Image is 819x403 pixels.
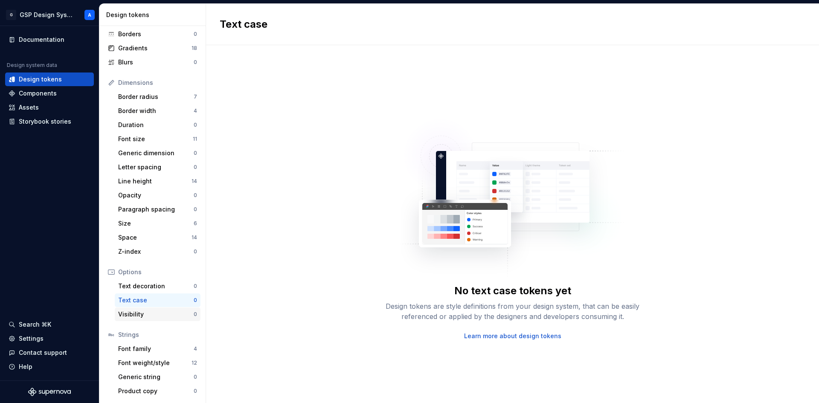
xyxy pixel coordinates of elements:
div: A [88,12,91,18]
div: Borders [118,30,194,38]
a: Blurs0 [105,55,200,69]
div: Design tokens are style definitions from your design system, that can be easily referenced or app... [376,301,649,322]
div: 0 [194,206,197,213]
a: Font size11 [115,132,200,146]
div: Generic dimension [118,149,194,157]
div: 18 [192,45,197,52]
a: Border radius7 [115,90,200,104]
div: Gradients [118,44,192,52]
div: 6 [194,220,197,227]
div: 0 [194,388,197,394]
div: 0 [194,164,197,171]
div: 0 [194,374,197,380]
div: Components [19,89,57,98]
a: Generic dimension0 [115,146,200,160]
a: Text case0 [115,293,200,307]
div: Documentation [19,35,64,44]
div: Z-index [118,247,194,256]
div: Text decoration [118,282,194,290]
a: Paragraph spacing0 [115,203,200,216]
div: Generic string [118,373,194,381]
div: 14 [192,234,197,241]
button: Help [5,360,94,374]
div: Border radius [118,93,194,101]
div: Font family [118,345,194,353]
div: 0 [194,31,197,38]
div: Border width [118,107,194,115]
a: Space14 [115,231,200,244]
div: 4 [194,107,197,114]
div: No text case tokens yet [454,284,571,298]
button: Search ⌘K [5,318,94,331]
a: Text decoration0 [115,279,200,293]
div: 11 [193,136,197,142]
a: Design tokens [5,72,94,86]
a: Z-index0 [115,245,200,258]
div: Text case [118,296,194,304]
div: 0 [194,297,197,304]
button: GGSP Design SystemA [2,6,97,24]
div: Search ⌘K [19,320,51,329]
div: Contact support [19,348,67,357]
div: Line height [118,177,192,186]
button: Contact support [5,346,94,360]
a: Settings [5,332,94,345]
div: Help [19,362,32,371]
div: Strings [118,331,197,339]
a: Borders0 [105,27,200,41]
h2: Text case [220,17,267,31]
a: Components [5,87,94,100]
div: 14 [192,178,197,185]
div: 0 [194,192,197,199]
div: 0 [194,122,197,128]
div: Options [118,268,197,276]
a: Font family4 [115,342,200,356]
div: Opacity [118,191,194,200]
a: Product copy0 [115,384,200,398]
div: Visibility [118,310,194,319]
div: Settings [19,334,44,343]
div: Blurs [118,58,194,67]
div: 7 [194,93,197,100]
div: Letter spacing [118,163,194,171]
a: Generic string0 [115,370,200,384]
a: Learn more about design tokens [464,332,561,340]
div: Font size [118,135,193,143]
div: Size [118,219,194,228]
div: Font weight/style [118,359,192,367]
div: Design tokens [106,11,202,19]
div: 0 [194,311,197,318]
div: Design system data [7,62,57,69]
div: GSP Design System [20,11,74,19]
div: Dimensions [118,78,197,87]
a: Opacity0 [115,188,200,202]
div: 12 [192,360,197,366]
a: Gradients18 [105,41,200,55]
div: G [6,10,16,20]
div: Space [118,233,192,242]
div: Design tokens [19,75,62,84]
div: 4 [194,345,197,352]
div: 0 [194,150,197,157]
div: Assets [19,103,39,112]
a: Line height14 [115,174,200,188]
a: Font weight/style12 [115,356,200,370]
div: 0 [194,283,197,290]
a: Duration0 [115,118,200,132]
div: 0 [194,59,197,66]
a: Letter spacing0 [115,160,200,174]
div: Storybook stories [19,117,71,126]
div: Product copy [118,387,194,395]
div: Duration [118,121,194,129]
a: Size6 [115,217,200,230]
svg: Supernova Logo [28,388,71,396]
a: Border width4 [115,104,200,118]
a: Visibility0 [115,307,200,321]
a: Storybook stories [5,115,94,128]
a: Assets [5,101,94,114]
div: Paragraph spacing [118,205,194,214]
a: Documentation [5,33,94,46]
div: 0 [194,248,197,255]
